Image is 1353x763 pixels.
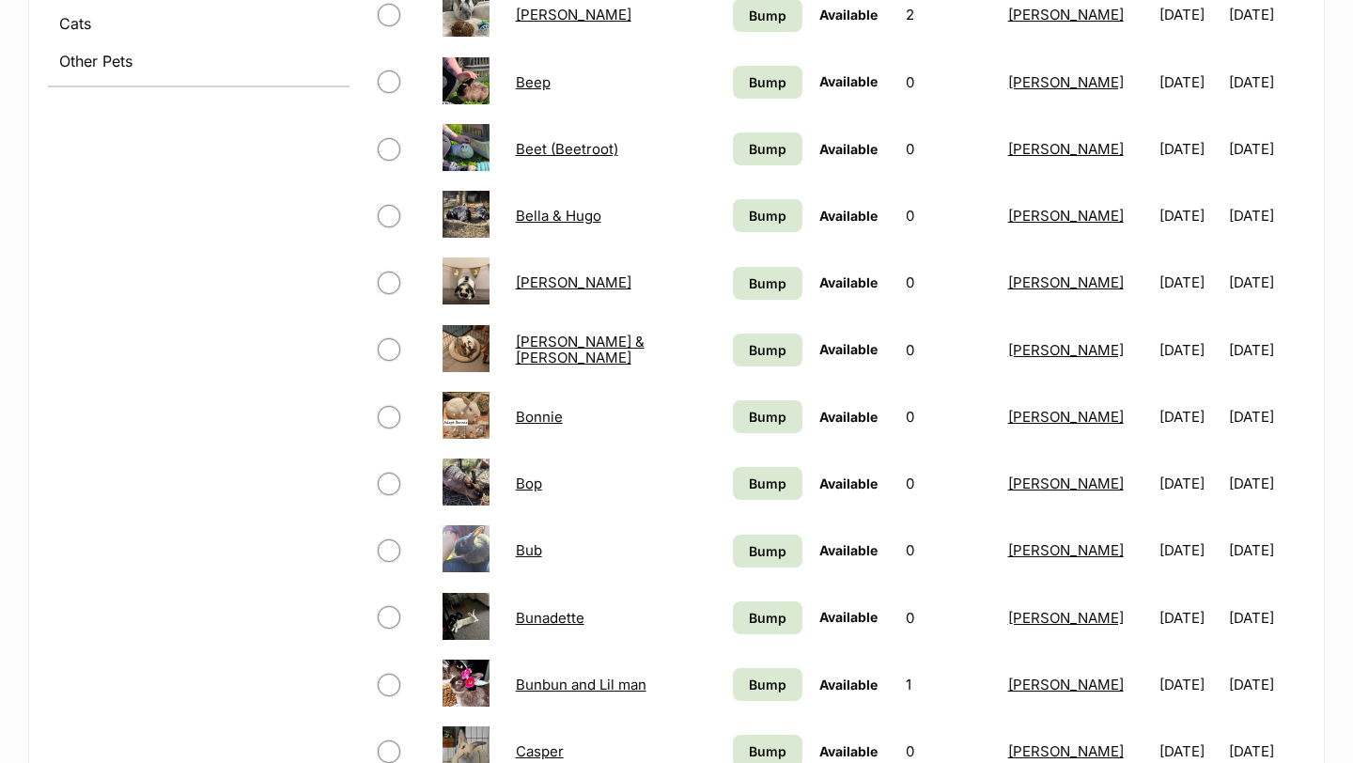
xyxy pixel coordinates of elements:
a: Bump [733,132,802,165]
span: Available [819,609,878,625]
a: [PERSON_NAME] [1008,273,1124,291]
span: Available [819,274,878,290]
a: Casper [516,742,564,760]
span: Available [819,542,878,558]
td: [DATE] [1229,50,1303,115]
td: [DATE] [1152,384,1226,449]
span: Bump [749,206,786,226]
td: [DATE] [1152,652,1226,717]
td: [DATE] [1152,250,1226,315]
span: Available [819,141,878,157]
td: [DATE] [1229,451,1303,516]
td: 0 [898,50,999,115]
a: Bump [733,467,802,500]
a: [PERSON_NAME] [1008,475,1124,492]
td: [DATE] [1229,117,1303,181]
span: Available [819,475,878,491]
a: Bump [733,535,802,568]
span: Bump [749,6,786,25]
td: [DATE] [1229,518,1303,583]
a: [PERSON_NAME] [1008,742,1124,760]
a: Bump [733,400,802,433]
a: Bunadette [516,609,584,627]
td: 0 [898,384,999,449]
a: [PERSON_NAME] [1008,541,1124,559]
td: [DATE] [1152,518,1226,583]
a: Bump [733,199,802,232]
td: 1 [898,652,999,717]
a: Bump [733,66,802,99]
a: [PERSON_NAME] [1008,676,1124,693]
span: Available [819,341,878,357]
a: [PERSON_NAME] [1008,341,1124,359]
a: [PERSON_NAME] [1008,140,1124,158]
a: Other Pets [48,44,350,78]
a: [PERSON_NAME] [1008,408,1124,426]
td: [DATE] [1229,183,1303,248]
td: [DATE] [1229,585,1303,650]
td: 0 [898,585,999,650]
a: Bump [733,267,802,300]
a: Bop [516,475,542,492]
td: 0 [898,117,999,181]
td: 0 [898,518,999,583]
span: Bump [749,474,786,493]
a: Bunbun and Lil man [516,676,646,693]
a: [PERSON_NAME] [516,6,631,23]
td: 0 [898,318,999,382]
a: [PERSON_NAME] & [PERSON_NAME] [516,333,645,366]
span: Bump [749,608,786,628]
td: [DATE] [1152,183,1226,248]
td: [DATE] [1229,318,1303,382]
span: Bump [749,407,786,427]
span: Available [819,743,878,759]
td: [DATE] [1152,451,1226,516]
a: Bump [733,601,802,634]
a: Beep [516,73,551,91]
td: 0 [898,183,999,248]
td: [DATE] [1152,50,1226,115]
span: Bump [749,72,786,92]
td: 0 [898,250,999,315]
td: 0 [898,451,999,516]
span: Bump [749,741,786,761]
span: Available [819,73,878,89]
a: Bump [733,334,802,366]
span: Available [819,208,878,224]
span: Bump [749,675,786,694]
span: Bump [749,541,786,561]
a: Bub [516,541,542,559]
span: Available [819,409,878,425]
td: [DATE] [1229,652,1303,717]
span: Bump [749,273,786,293]
a: Cats [48,7,350,40]
span: Available [819,677,878,693]
td: [DATE] [1229,384,1303,449]
a: [PERSON_NAME] [1008,207,1124,225]
a: [PERSON_NAME] [516,273,631,291]
td: [DATE] [1152,117,1226,181]
span: Bump [749,139,786,159]
a: Bella & Hugo [516,207,601,225]
a: [PERSON_NAME] [1008,609,1124,627]
span: Available [819,7,878,23]
span: Bump [749,340,786,360]
a: Bonnie [516,408,563,426]
a: [PERSON_NAME] [1008,6,1124,23]
td: [DATE] [1229,250,1303,315]
td: [DATE] [1152,318,1226,382]
a: [PERSON_NAME] [1008,73,1124,91]
a: Beet (Beetroot) [516,140,618,158]
a: Bump [733,668,802,701]
td: [DATE] [1152,585,1226,650]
